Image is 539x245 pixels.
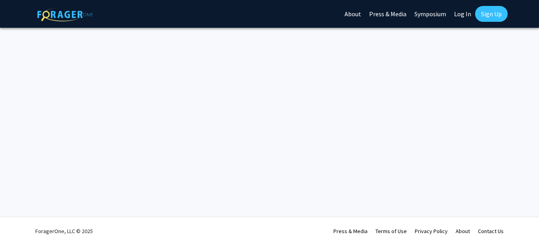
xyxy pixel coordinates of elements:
div: ForagerOne, LLC © 2025 [35,217,93,245]
a: Contact Us [478,228,504,235]
a: Terms of Use [375,228,407,235]
a: Privacy Policy [415,228,448,235]
a: Sign Up [475,6,508,22]
a: Press & Media [333,228,368,235]
a: About [456,228,470,235]
img: ForagerOne Logo [37,8,93,21]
